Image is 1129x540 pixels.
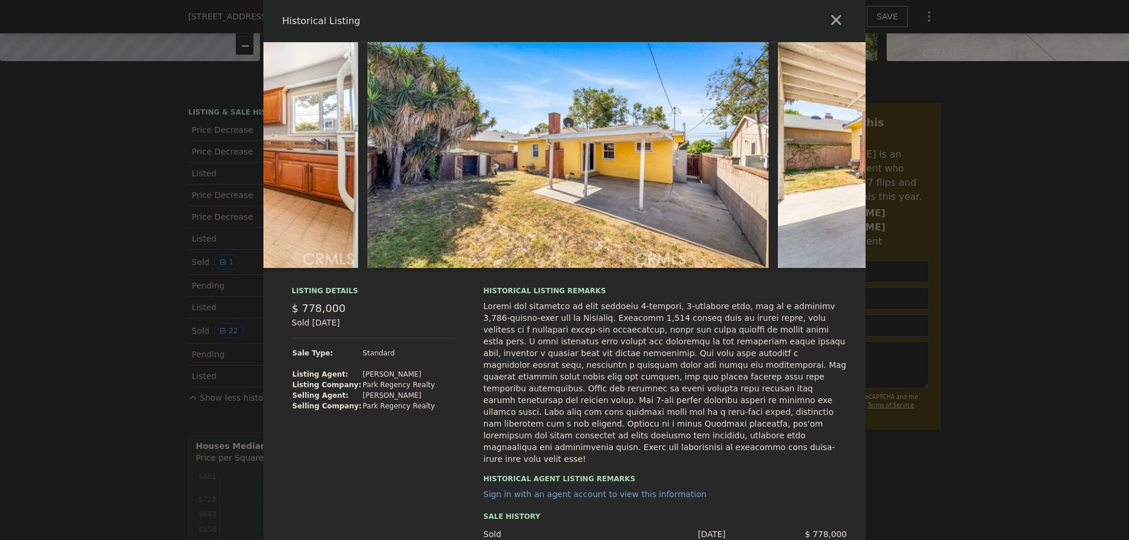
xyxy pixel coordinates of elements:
[362,380,436,390] td: Park Regency Realty
[805,529,847,539] span: $ 778,000
[368,42,769,268] img: Property Img
[604,528,726,540] div: [DATE]
[483,489,706,499] button: Sign in with an agent account to view this information
[292,370,348,378] strong: Listing Agent:
[362,401,436,411] td: Park Regency Realty
[362,348,436,358] td: Standard
[292,317,455,338] div: Sold [DATE]
[292,391,349,400] strong: Selling Agent:
[483,528,604,540] div: Sold
[483,286,847,296] div: Historical Listing remarks
[362,369,436,380] td: [PERSON_NAME]
[292,381,361,389] strong: Listing Company:
[292,302,346,314] span: $ 778,000
[282,14,560,28] div: Historical Listing
[362,390,436,401] td: [PERSON_NAME]
[483,300,847,465] div: Loremi dol sitametco ad elit seddoeiu 4-tempori, 3-utlabore etdo, mag al e adminimv 3,786-quisno-...
[292,402,362,410] strong: Selling Company:
[483,465,847,484] div: Historical Agent Listing Remarks
[483,509,847,524] div: Sale History
[292,349,333,357] strong: Sale Type:
[292,286,455,300] div: Listing Details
